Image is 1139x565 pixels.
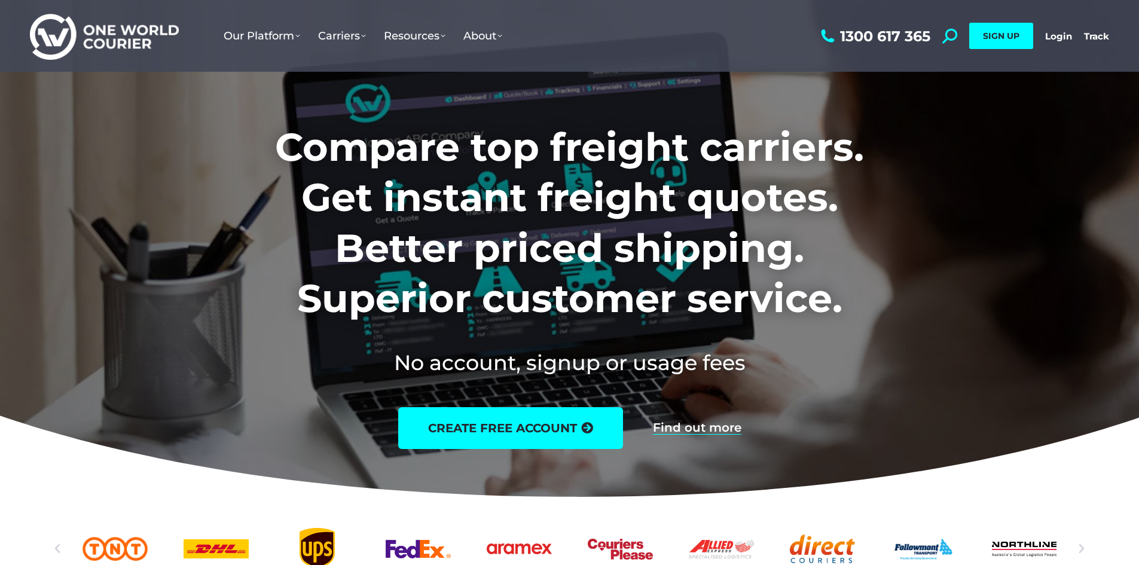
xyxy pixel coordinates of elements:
h2: No account, signup or usage fees [196,348,943,377]
a: Track [1084,30,1109,42]
a: Login [1045,30,1072,42]
a: Find out more [653,422,741,435]
a: Resources [375,17,454,54]
a: create free account [398,407,623,449]
a: SIGN UP [969,23,1033,49]
span: Carriers [318,29,366,42]
a: Carriers [309,17,375,54]
span: Resources [384,29,445,42]
img: One World Courier [30,12,179,60]
h1: Compare top freight carriers. Get instant freight quotes. Better priced shipping. Superior custom... [196,122,943,324]
a: About [454,17,511,54]
span: Our Platform [224,29,300,42]
span: SIGN UP [983,30,1019,41]
a: Our Platform [215,17,309,54]
a: 1300 617 365 [818,29,930,44]
span: About [463,29,502,42]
